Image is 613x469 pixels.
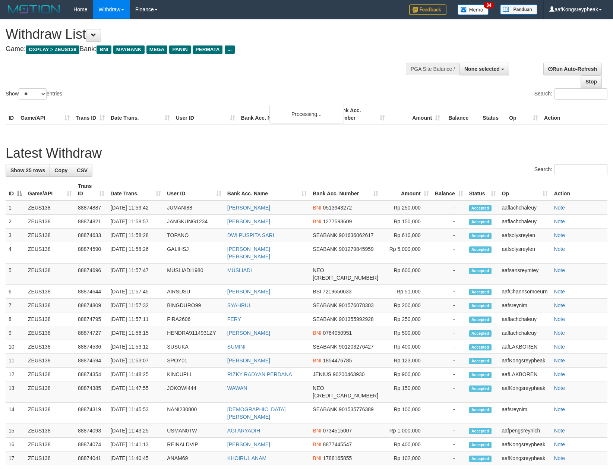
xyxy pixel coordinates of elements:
[107,438,164,451] td: [DATE] 11:41:13
[169,45,190,54] span: PANIN
[227,289,270,295] a: [PERSON_NAME]
[432,229,466,242] td: -
[469,317,492,323] span: Accepted
[381,354,432,368] td: Rp 123,000
[323,330,352,336] span: Copy 0764050951 to clipboard
[164,229,224,242] td: TOPANO
[432,368,466,381] td: -
[339,232,373,238] span: Copy 901636062617 to clipboard
[499,299,551,312] td: aafsreynim
[107,368,164,381] td: [DATE] 11:48:25
[480,104,506,125] th: Status
[313,275,378,281] span: Copy 5859457168856576 to clipboard
[432,354,466,368] td: -
[469,268,492,274] span: Accepted
[432,326,466,340] td: -
[406,63,459,75] div: PGA Site Balance /
[107,201,164,215] td: [DATE] 11:59:42
[227,218,270,224] a: [PERSON_NAME]
[499,264,551,285] td: aafsansreymtey
[469,246,492,253] span: Accepted
[193,45,223,54] span: PERMATA
[323,289,352,295] span: Copy 7219650633 to clipboard
[499,242,551,264] td: aafsolysreylen
[339,316,373,322] span: Copy 901355992928 to clipboard
[313,441,321,447] span: BNI
[164,438,224,451] td: REINALDVIP
[313,428,321,434] span: BNI
[227,455,266,461] a: KHOIRUL ANAM
[25,215,75,229] td: ZEUS138
[25,229,75,242] td: ZEUS138
[73,104,108,125] th: Trans ID
[75,215,107,229] td: 88874821
[381,381,432,403] td: Rp 150,000
[469,219,492,225] span: Accepted
[164,215,224,229] td: JANGKUNG1234
[227,406,286,420] a: [DEMOGRAPHIC_DATA][PERSON_NAME]
[6,424,25,438] td: 15
[499,229,551,242] td: aafsolysreylen
[6,242,25,264] td: 4
[227,441,270,447] a: [PERSON_NAME]
[164,403,224,424] td: NANI230800
[323,428,352,434] span: Copy 0734515007 to clipboard
[6,299,25,312] td: 7
[227,302,252,308] a: SYAHRUL
[97,45,111,54] span: BNI
[554,455,565,461] a: Note
[6,403,25,424] td: 14
[499,424,551,438] td: aafpengsreynich
[469,372,492,378] span: Accepted
[25,381,75,403] td: ZEUS138
[6,354,25,368] td: 11
[464,66,500,72] span: None selected
[381,179,432,201] th: Amount: activate to sort column ascending
[543,63,602,75] a: Run Auto-Refresh
[432,424,466,438] td: -
[443,104,480,125] th: Balance
[75,285,107,299] td: 88874644
[313,289,321,295] span: BSI
[75,354,107,368] td: 88874594
[381,451,432,465] td: Rp 102,000
[75,340,107,354] td: 88874536
[551,179,607,201] th: Action
[75,229,107,242] td: 88874633
[75,299,107,312] td: 88874809
[238,104,333,125] th: Bank Acc. Name
[409,4,446,15] img: Feedback.jpg
[313,371,331,377] span: JENIUS
[313,406,337,412] span: SEABANK
[227,385,247,391] a: WAWAN
[323,205,352,211] span: Copy 0513943272 to clipboard
[25,368,75,381] td: ZEUS138
[554,88,607,100] input: Search:
[227,358,270,363] a: [PERSON_NAME]
[381,285,432,299] td: Rp 51,000
[173,104,238,125] th: User ID
[313,302,337,308] span: SEABANK
[554,371,565,377] a: Note
[499,340,551,354] td: aafLAKBOREN
[534,88,607,100] label: Search:
[227,330,270,336] a: [PERSON_NAME]
[432,381,466,403] td: -
[554,441,565,447] a: Note
[333,371,365,377] span: Copy 90200463930 to clipboard
[499,403,551,424] td: aafsreynim
[72,164,92,177] a: CSV
[6,104,18,125] th: ID
[499,354,551,368] td: aafKongsreypheak
[6,285,25,299] td: 6
[227,371,292,377] a: RIZKY RADYAN PERDANA
[432,201,466,215] td: -
[107,285,164,299] td: [DATE] 11:57:45
[75,326,107,340] td: 88874727
[554,316,565,322] a: Note
[6,201,25,215] td: 1
[432,179,466,201] th: Balance: activate to sort column ascending
[432,215,466,229] td: -
[388,104,443,125] th: Amount
[108,104,173,125] th: Date Trans.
